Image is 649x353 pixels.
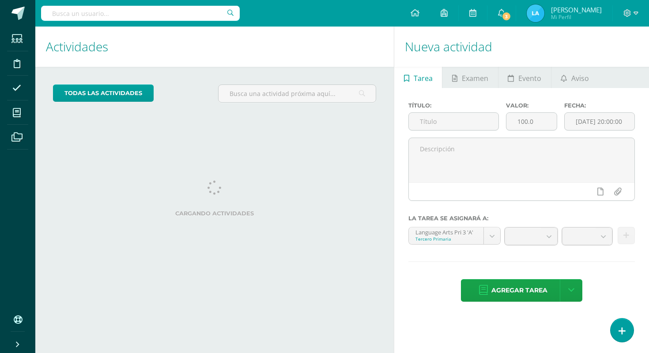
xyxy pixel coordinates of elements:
label: La tarea se asignará a: [408,215,635,222]
a: Aviso [551,67,599,88]
a: Language Arts Pri 3 'A'Tercero Primaria [409,227,500,244]
span: Agregar tarea [491,280,547,301]
a: todas las Actividades [53,84,154,102]
input: Puntos máximos [506,113,557,130]
label: Fecha: [564,102,635,109]
input: Busca una actividad próxima aquí... [219,85,376,102]
label: Título: [408,102,498,109]
label: Valor: [506,102,557,109]
img: 6154c65518de364556face02cf411cfc.png [527,4,544,22]
span: Tarea [414,68,433,89]
h1: Nueva actividad [405,27,638,67]
span: Evento [518,68,541,89]
div: Language Arts Pri 3 'A' [415,227,477,236]
span: [PERSON_NAME] [551,5,602,14]
label: Cargando actividades [53,210,376,217]
input: Fecha de entrega [565,113,634,130]
a: Examen [442,67,498,88]
span: Mi Perfil [551,13,602,21]
span: Examen [462,68,488,89]
div: Tercero Primaria [415,236,477,242]
input: Busca un usuario... [41,6,240,21]
h1: Actividades [46,27,383,67]
input: Título [409,113,498,130]
a: Tarea [394,67,442,88]
span: 3 [502,12,511,21]
span: Aviso [571,68,589,89]
a: Evento [498,67,551,88]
